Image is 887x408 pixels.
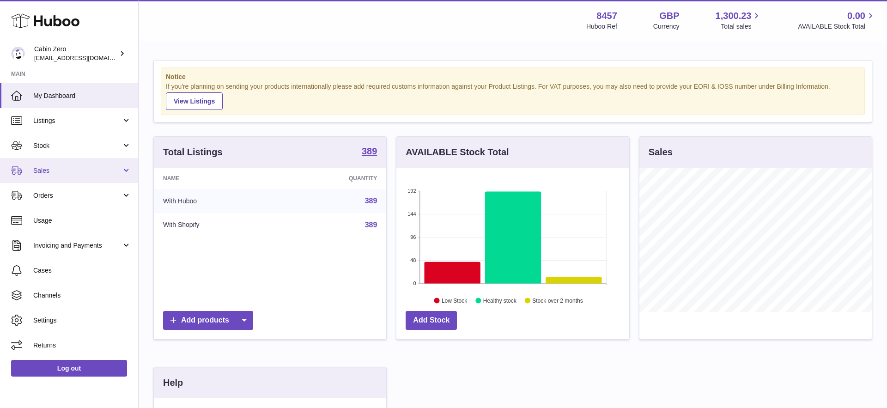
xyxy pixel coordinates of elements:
[365,197,377,205] a: 389
[716,10,762,31] a: 1,300.23 Total sales
[154,189,279,213] td: With Huboo
[11,360,127,377] a: Log out
[34,45,117,62] div: Cabin Zero
[154,168,279,189] th: Name
[279,168,386,189] th: Quantity
[33,266,131,275] span: Cases
[33,241,122,250] span: Invoicing and Payments
[798,10,876,31] a: 0.00 AVAILABLE Stock Total
[533,297,583,304] text: Stock over 2 months
[407,211,416,217] text: 144
[33,191,122,200] span: Orders
[365,221,377,229] a: 389
[166,73,860,81] strong: Notice
[166,92,223,110] a: View Listings
[411,257,416,263] text: 48
[166,82,860,110] div: If you're planning on sending your products internationally please add required customs informati...
[33,141,122,150] span: Stock
[406,311,457,330] a: Add Stock
[407,188,416,194] text: 192
[716,10,752,22] span: 1,300.23
[11,47,25,61] img: huboo@cabinzero.com
[442,297,468,304] text: Low Stock
[163,377,183,389] h3: Help
[362,146,377,158] a: 389
[411,234,416,240] text: 96
[33,116,122,125] span: Listings
[721,22,762,31] span: Total sales
[413,280,416,286] text: 0
[33,91,131,100] span: My Dashboard
[33,341,131,350] span: Returns
[406,146,509,158] h3: AVAILABLE Stock Total
[798,22,876,31] span: AVAILABLE Stock Total
[33,216,131,225] span: Usage
[34,54,136,61] span: [EMAIL_ADDRESS][DOMAIN_NAME]
[33,166,122,175] span: Sales
[483,297,517,304] text: Healthy stock
[659,10,679,22] strong: GBP
[163,311,253,330] a: Add products
[163,146,223,158] h3: Total Listings
[586,22,617,31] div: Huboo Ref
[847,10,865,22] span: 0.00
[362,146,377,156] strong: 389
[649,146,673,158] h3: Sales
[596,10,617,22] strong: 8457
[154,213,279,237] td: With Shopify
[653,22,680,31] div: Currency
[33,291,131,300] span: Channels
[33,316,131,325] span: Settings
